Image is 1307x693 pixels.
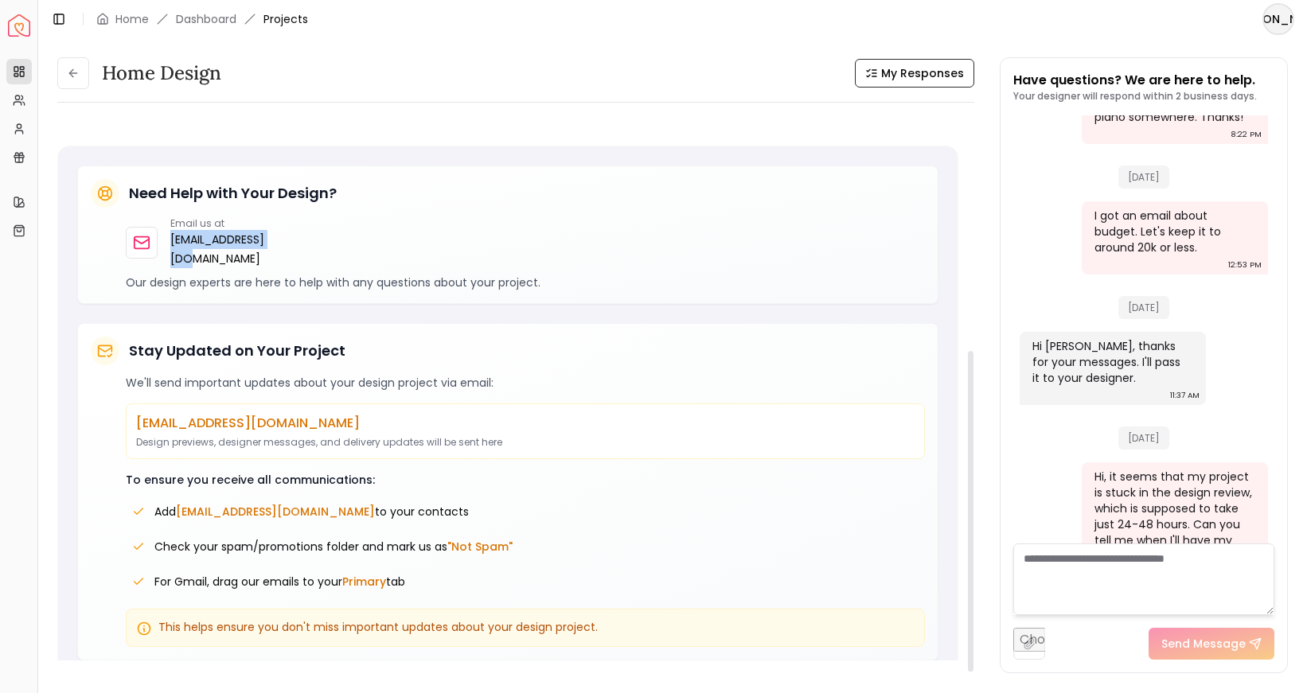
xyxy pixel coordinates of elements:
[447,539,513,555] span: "Not Spam"
[129,340,345,362] h5: Stay Updated on Your Project
[170,230,306,268] a: [EMAIL_ADDRESS][DOMAIN_NAME]
[158,619,598,635] span: This helps ensure you don't miss important updates about your design project.
[154,504,469,520] span: Add to your contacts
[136,436,915,449] p: Design previews, designer messages, and delivery updates will be sent here
[1170,387,1200,403] div: 11:37 AM
[1032,338,1190,386] div: Hi [PERSON_NAME], thanks for your messages. I'll pass it to your designer.
[136,414,915,433] p: [EMAIL_ADDRESS][DOMAIN_NAME]
[154,574,405,590] span: For Gmail, drag our emails to your tab
[170,217,306,230] p: Email us at
[8,14,30,37] a: Spacejoy
[1118,426,1169,450] span: [DATE]
[102,60,221,86] h3: Home design
[881,65,964,81] span: My Responses
[1228,257,1262,273] div: 12:53 PM
[96,11,308,27] nav: breadcrumb
[1013,90,1257,103] p: Your designer will respond within 2 business days.
[115,11,149,27] a: Home
[1262,3,1294,35] button: [PERSON_NAME]
[1094,469,1252,564] div: Hi, it seems that my project is stuck in the design review, which is supposed to take just 24-48 ...
[1094,208,1252,255] div: I got an email about budget. Let's keep it to around 20k or less.
[154,539,513,555] span: Check your spam/promotions folder and mark us as
[1118,296,1169,319] span: [DATE]
[855,59,974,88] button: My Responses
[342,574,386,590] span: Primary
[176,11,236,27] a: Dashboard
[129,182,337,204] h5: Need Help with Your Design?
[126,274,925,290] p: Our design experts are here to help with any questions about your project.
[176,504,375,520] span: [EMAIL_ADDRESS][DOMAIN_NAME]
[126,375,925,391] p: We'll send important updates about your design project via email:
[8,14,30,37] img: Spacejoy Logo
[126,472,925,488] p: To ensure you receive all communications:
[1231,127,1262,142] div: 8:22 PM
[1264,5,1293,33] span: [PERSON_NAME]
[1118,165,1169,189] span: [DATE]
[263,11,308,27] span: Projects
[1013,71,1257,90] p: Have questions? We are here to help.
